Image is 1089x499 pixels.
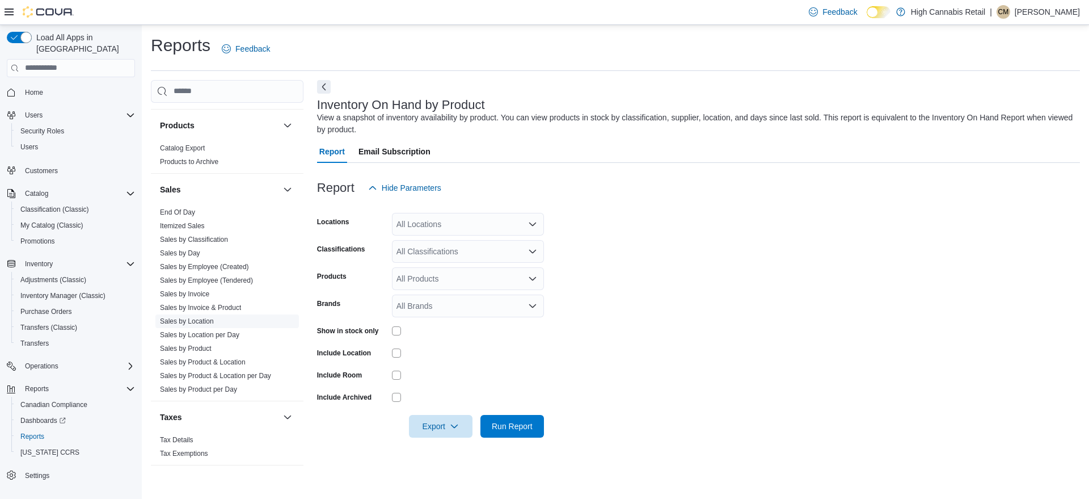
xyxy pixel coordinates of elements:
[317,371,362,380] label: Include Room
[25,189,48,198] span: Catalog
[20,275,86,284] span: Adjustments (Classic)
[11,304,140,320] button: Purchase Orders
[20,291,105,300] span: Inventory Manager (Classic)
[217,37,275,60] a: Feedback
[20,237,55,246] span: Promotions
[16,234,60,248] a: Promotions
[160,412,182,423] h3: Taxes
[867,6,890,18] input: Dark Mode
[25,471,49,480] span: Settings
[16,430,49,443] a: Reports
[20,257,135,271] span: Inventory
[160,208,195,217] span: End Of Day
[2,358,140,374] button: Operations
[20,86,48,99] a: Home
[160,331,239,339] a: Sales by Location per Day
[20,108,47,122] button: Users
[160,385,237,393] a: Sales by Product per Day
[151,141,303,173] div: Products
[20,108,135,122] span: Users
[16,414,135,427] span: Dashboards
[20,221,83,230] span: My Catalog (Classic)
[319,140,345,163] span: Report
[2,107,140,123] button: Users
[160,249,200,258] span: Sales by Day
[16,446,135,459] span: Washington CCRS
[16,289,110,303] a: Inventory Manager (Classic)
[528,220,537,229] button: Open list of options
[804,1,862,23] a: Feedback
[25,259,53,269] span: Inventory
[281,119,294,132] button: Products
[997,5,1010,19] div: Chris Macdonald
[416,415,466,438] span: Export
[2,84,140,100] button: Home
[16,124,69,138] a: Security Roles
[11,202,140,217] button: Classification (Classic)
[20,359,135,373] span: Operations
[2,467,140,484] button: Settings
[160,317,214,325] a: Sales by Location
[20,307,72,316] span: Purchase Orders
[16,398,135,412] span: Canadian Compliance
[11,413,140,429] a: Dashboards
[160,120,195,131] h3: Products
[2,381,140,397] button: Reports
[364,177,446,199] button: Hide Parameters
[16,124,135,138] span: Security Roles
[20,187,135,200] span: Catalog
[492,421,533,432] span: Run Report
[990,5,992,19] p: |
[160,157,218,166] span: Products to Archive
[11,272,140,288] button: Adjustments (Classic)
[16,140,43,154] a: Users
[160,222,205,230] a: Itemized Sales
[160,249,200,257] a: Sales by Day
[11,336,140,351] button: Transfers
[911,5,986,19] p: High Cannabis Retail
[317,112,1074,136] div: View a snapshot of inventory availability by product. You can view products in stock by classific...
[160,158,218,166] a: Products to Archive
[16,273,91,287] a: Adjustments (Classic)
[16,140,135,154] span: Users
[16,219,135,232] span: My Catalog (Classic)
[281,183,294,196] button: Sales
[2,162,140,178] button: Customers
[160,450,208,458] a: Tax Exemptions
[2,186,140,202] button: Catalog
[20,382,135,396] span: Reports
[160,317,214,326] span: Sales by Location
[151,433,303,465] div: Taxes
[160,144,205,153] span: Catalog Export
[317,393,372,402] label: Include Archived
[20,448,79,457] span: [US_STATE] CCRS
[16,414,70,427] a: Dashboards
[160,235,228,244] span: Sales by Classification
[160,371,271,380] span: Sales by Product & Location per Day
[20,359,63,373] button: Operations
[160,208,195,216] a: End Of Day
[11,397,140,413] button: Canadian Compliance
[317,349,371,358] label: Include Location
[160,435,193,445] span: Tax Details
[16,337,135,350] span: Transfers
[160,358,246,367] span: Sales by Product & Location
[23,6,74,18] img: Cova
[32,32,135,54] span: Load All Apps in [GEOGRAPHIC_DATA]
[160,436,193,444] a: Tax Details
[160,263,249,271] a: Sales by Employee (Created)
[20,469,54,483] a: Settings
[16,321,82,334] a: Transfers (Classic)
[160,358,246,366] a: Sales by Product & Location
[16,305,135,318] span: Purchase Orders
[16,219,88,232] a: My Catalog (Classic)
[317,217,349,227] label: Locations
[20,400,87,409] span: Canadian Compliance
[1015,5,1080,19] p: [PERSON_NAME]
[151,206,303,401] div: Sales
[317,272,347,281] label: Products
[528,247,537,256] button: Open list of options
[160,144,205,152] a: Catalog Export
[160,184,278,195] button: Sales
